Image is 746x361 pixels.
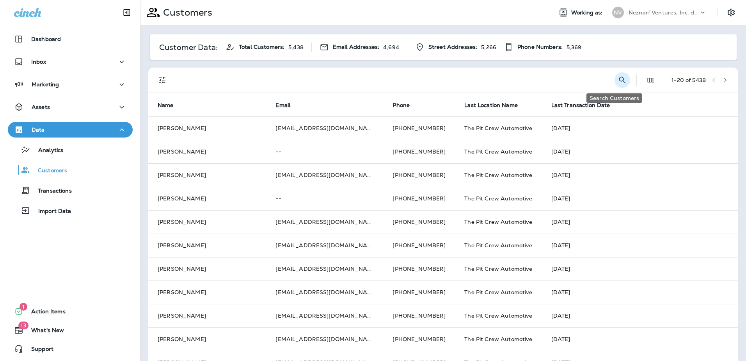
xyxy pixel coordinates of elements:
td: [DATE] [542,281,738,304]
td: [EMAIL_ADDRESS][DOMAIN_NAME] [266,304,383,327]
td: [PERSON_NAME] [148,281,266,304]
td: [PERSON_NAME] [148,140,266,163]
p: Transactions [30,188,72,195]
div: 1 - 20 of 5438 [671,77,706,83]
td: [DATE] [542,257,738,281]
span: Support [23,346,53,355]
button: Assets [8,99,133,115]
td: [PHONE_NUMBER] [383,140,455,163]
button: Analytics [8,141,133,158]
td: [EMAIL_ADDRESS][DOMAIN_NAME] [266,257,383,281]
td: [EMAIL_ADDRESS][DOMAIN_NAME] [266,281,383,304]
td: [EMAIL_ADDRESS][DOMAIN_NAME] [266,234,383,257]
button: Settings [724,5,738,20]
td: [DATE] [542,116,738,140]
span: The Pit Crew Automotive [464,218,532,225]
p: 5,266 [481,44,496,50]
button: Marketing [8,77,133,92]
span: Phone Numbers: [517,44,563,50]
span: 1 [20,303,27,311]
span: The Pit Crew Automotive [464,195,532,202]
td: [DATE] [542,327,738,351]
p: -- [275,148,374,155]
button: 1Action Items [8,304,133,319]
td: [PERSON_NAME] [148,163,266,187]
span: Street Addresses: [428,44,477,50]
td: [DATE] [542,187,738,210]
p: Import Data [30,208,71,215]
p: 4,694 [383,44,399,50]
td: [PHONE_NUMBER] [383,163,455,187]
td: [PHONE_NUMBER] [383,234,455,257]
p: Inbox [31,59,46,65]
button: Data [8,122,133,138]
span: What's New [23,327,64,336]
td: [EMAIL_ADDRESS][DOMAIN_NAME] [266,327,383,351]
span: Name [158,102,184,109]
span: Last Transaction Date [551,102,620,109]
button: Search Customers [615,72,630,88]
span: The Pit Crew Automotive [464,336,532,343]
span: The Pit Crew Automotive [464,172,532,179]
td: [PHONE_NUMBER] [383,257,455,281]
p: Customers [160,7,212,18]
button: 13What's New [8,322,133,338]
span: The Pit Crew Automotive [464,125,532,132]
div: NV [612,7,624,18]
td: [PHONE_NUMBER] [383,116,455,140]
p: Customer Data: [159,44,218,50]
button: Support [8,341,133,357]
td: [PERSON_NAME] [148,187,266,210]
button: Import Data [8,202,133,219]
span: Last Location Name [464,102,528,109]
button: Collapse Sidebar [116,5,138,20]
td: [PERSON_NAME] [148,234,266,257]
div: Search Customers [586,93,642,103]
span: Name [158,102,174,109]
td: [PHONE_NUMBER] [383,304,455,327]
td: [PERSON_NAME] [148,304,266,327]
td: [PERSON_NAME] [148,257,266,281]
td: [PERSON_NAME] [148,327,266,351]
span: The Pit Crew Automotive [464,312,532,319]
p: 5,369 [567,44,582,50]
span: Email [275,102,300,109]
td: [DATE] [542,163,738,187]
p: 5,438 [288,44,304,50]
td: [EMAIL_ADDRESS][DOMAIN_NAME] [266,116,383,140]
span: Last Transaction Date [551,102,610,109]
p: Customers [30,167,67,175]
span: Phone [393,102,410,109]
span: Working as: [571,9,604,16]
td: [PERSON_NAME] [148,116,266,140]
td: [PHONE_NUMBER] [383,210,455,234]
span: The Pit Crew Automotive [464,148,532,155]
button: Inbox [8,54,133,70]
p: Dashboard [31,36,61,42]
span: Email [275,102,290,109]
td: [EMAIL_ADDRESS][DOMAIN_NAME] [266,210,383,234]
td: [DATE] [542,234,738,257]
button: Dashboard [8,31,133,47]
td: [PERSON_NAME] [148,210,266,234]
td: [PHONE_NUMBER] [383,187,455,210]
span: The Pit Crew Automotive [464,289,532,296]
p: Neznarf Ventures, Inc. dba The Pit Crew Automotive [629,9,699,16]
span: Last Location Name [464,102,518,109]
button: Filters [155,72,170,88]
button: Transactions [8,182,133,198]
td: [PHONE_NUMBER] [383,281,455,304]
span: 13 [18,322,28,329]
p: Assets [32,104,50,110]
td: [PHONE_NUMBER] [383,327,455,351]
p: Marketing [32,81,59,88]
td: [DATE] [542,210,738,234]
td: [DATE] [542,304,738,327]
span: Email Addresses: [333,44,379,50]
span: Action Items [23,308,66,318]
span: Total Customers: [239,44,284,50]
span: Phone [393,102,420,109]
p: -- [275,195,374,202]
p: Analytics [30,147,63,154]
p: Data [32,127,45,133]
